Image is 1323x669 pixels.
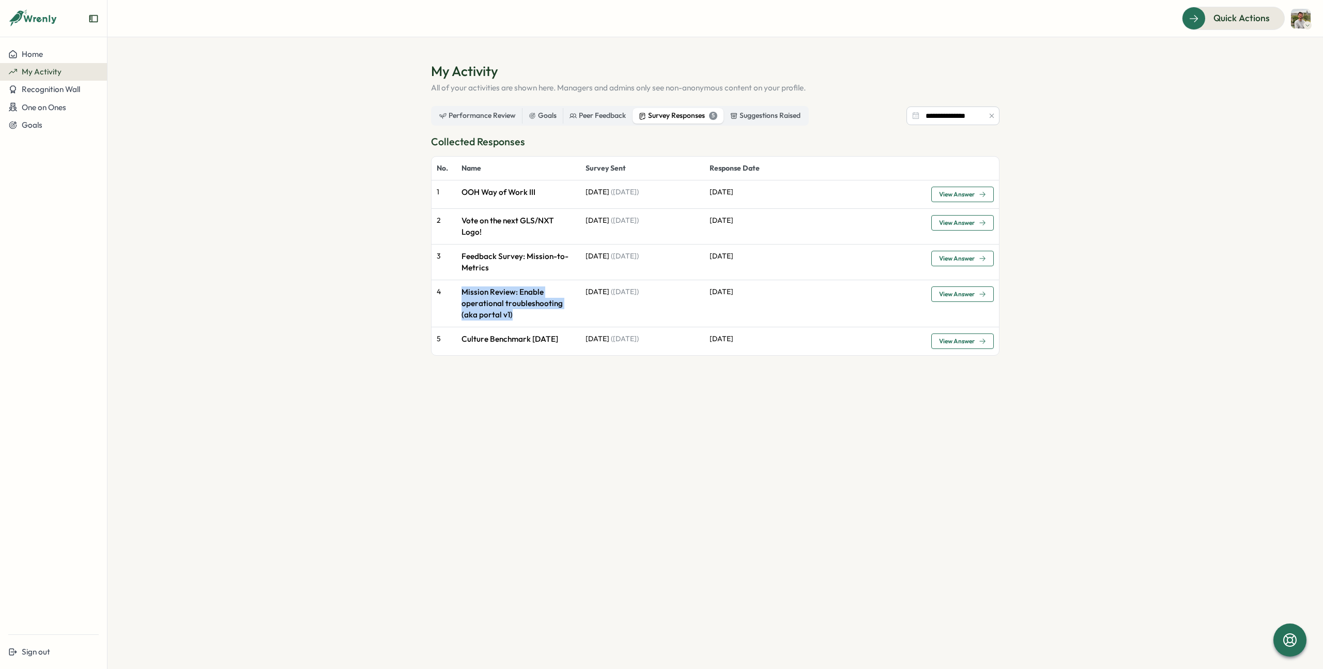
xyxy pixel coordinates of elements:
h3: Collected Responses [431,134,999,150]
button: View Answer [931,251,994,266]
p: OOH Way of Work III [461,187,575,198]
span: Home [22,49,43,59]
td: 3 [432,244,456,280]
div: Performance Review [439,110,516,121]
button: View Answer [931,187,994,202]
th: Response Date [704,157,916,181]
td: [DATE] [580,180,704,208]
p: Feedback Survey: Mission-to-Metrics [461,251,575,273]
span: Goals [22,120,42,130]
p: Culture Benchmark [DATE] [461,333,575,345]
span: One on Ones [22,102,66,112]
td: [DATE] [580,327,704,355]
span: My Activity [22,67,61,77]
th: No. [432,157,456,181]
img: Brian Schrader [1291,9,1311,28]
button: Expand sidebar [88,13,99,24]
button: View Answer [931,215,994,231]
th: Name [456,157,580,181]
span: Sign out [22,647,50,657]
span: ( [DATE] ) [609,216,639,225]
td: [DATE] [580,244,704,280]
span: ( [DATE] ) [609,251,639,261]
div: 5 [709,112,717,120]
button: View Answer [931,333,994,349]
button: Quick Actions [1182,7,1285,29]
td: 2 [432,208,456,244]
span: ( [DATE] ) [609,187,639,196]
p: All of your activities are shown here. Managers and admins only see non-anonymous content on your... [431,82,999,94]
td: 5 [432,327,456,355]
div: Peer Feedback [570,110,626,121]
p: Mission Review: Enable operational troubleshooting (aka portal v1) [461,286,575,321]
td: 1 [432,180,456,208]
td: [DATE] [580,280,704,327]
button: View Answer [931,286,994,302]
td: 4 [432,280,456,327]
span: View Answer [939,255,975,262]
div: Suggestions Raised [730,110,801,121]
p: [DATE] [710,251,921,262]
span: Recognition Wall [22,84,80,94]
p: Vote on the next GLS/NXT Logo! [461,215,575,238]
span: ( [DATE] ) [609,287,639,296]
p: [DATE] [710,286,921,298]
p: [DATE] [710,215,921,226]
p: [DATE] [710,333,921,345]
td: [DATE] [580,208,704,244]
span: View Answer [939,338,975,344]
p: [DATE] [710,187,921,198]
span: View Answer [939,291,975,297]
span: Quick Actions [1213,11,1270,25]
div: Goals [529,110,557,121]
span: View Answer [939,191,975,197]
span: ( [DATE] ) [609,334,639,343]
div: Survey Responses [639,110,717,121]
h1: My Activity [431,62,999,80]
th: Survey Sent [580,157,704,181]
span: View Answer [939,220,975,226]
